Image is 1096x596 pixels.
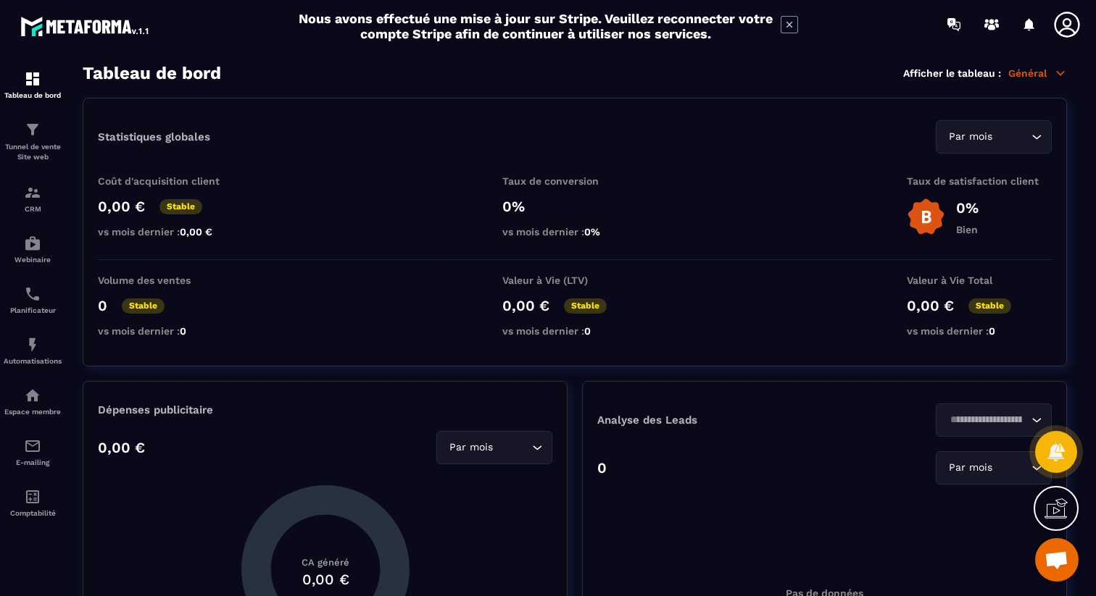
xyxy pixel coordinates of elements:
img: formation [24,121,41,138]
a: formationformationCRM [4,173,62,224]
p: 0,00 € [98,439,145,456]
span: 0% [584,226,600,238]
p: Espace membre [4,408,62,416]
h3: Tableau de bord [83,63,221,83]
a: automationsautomationsEspace membre [4,376,62,427]
a: formationformationTunnel de vente Site web [4,110,62,173]
img: b-badge-o.b3b20ee6.svg [907,198,945,236]
span: Par mois [945,129,995,145]
p: 0% [502,198,647,215]
div: Ouvrir le chat [1035,538,1079,582]
p: vs mois dernier : [502,325,647,337]
p: 0 [98,297,107,314]
p: Automatisations [4,357,62,365]
span: 0,00 € [180,226,212,238]
img: automations [24,336,41,353]
p: E-mailing [4,458,62,466]
a: automationsautomationsAutomatisations [4,325,62,376]
a: automationsautomationsWebinaire [4,224,62,274]
p: 0% [956,199,979,217]
a: accountantaccountantComptabilité [4,477,62,528]
p: Stable [564,298,607,314]
p: vs mois dernier : [98,226,243,238]
div: Search for option [936,120,1052,154]
p: Afficher le tableau : [903,67,1001,79]
p: Tableau de bord [4,91,62,99]
a: schedulerschedulerPlanificateur [4,274,62,325]
div: Search for option [936,403,1052,437]
div: Search for option [936,451,1052,484]
h2: Nous avons effectué une mise à jour sur Stripe. Veuillez reconnecter votre compte Stripe afin de ... [298,11,773,41]
p: 0,00 € [907,297,954,314]
img: formation [24,184,41,201]
span: 0 [180,325,186,337]
input: Search for option [995,460,1028,476]
span: Par mois [446,440,496,456]
p: Volume des ventes [98,274,243,286]
p: Tunnel de vente Site web [4,142,62,162]
p: 0 [597,459,607,477]
p: Valeur à Vie (LTV) [502,274,647,286]
p: vs mois dernier : [98,325,243,337]
div: Search for option [436,431,552,464]
img: scheduler [24,285,41,303]
p: Stable [122,298,165,314]
p: Taux de satisfaction client [907,175,1052,187]
p: Webinaire [4,256,62,264]
img: email [24,437,41,455]
span: 0 [989,325,995,337]
p: Bien [956,224,979,235]
p: CRM [4,205,62,213]
p: 0,00 € [502,297,549,314]
img: automations [24,235,41,252]
p: Analyse des Leads [597,414,825,427]
p: Stable [968,298,1011,314]
p: Stable [159,199,202,214]
p: Valeur à Vie Total [907,274,1052,286]
p: vs mois dernier : [907,325,1052,337]
a: emailemailE-mailing [4,427,62,477]
input: Search for option [945,412,1028,428]
p: Planificateur [4,306,62,314]
span: Par mois [945,460,995,476]
img: formation [24,70,41,88]
p: Comptabilité [4,509,62,517]
p: Dépenses publicitaire [98,403,552,416]
p: 0,00 € [98,198,145,215]
img: automations [24,387,41,404]
a: formationformationTableau de bord [4,59,62,110]
p: vs mois dernier : [502,226,647,238]
span: 0 [584,325,591,337]
p: Coût d'acquisition client [98,175,243,187]
p: Statistiques globales [98,130,210,143]
p: Taux de conversion [502,175,647,187]
img: accountant [24,488,41,505]
input: Search for option [995,129,1028,145]
p: Général [1008,67,1067,80]
img: logo [20,13,151,39]
input: Search for option [496,440,528,456]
